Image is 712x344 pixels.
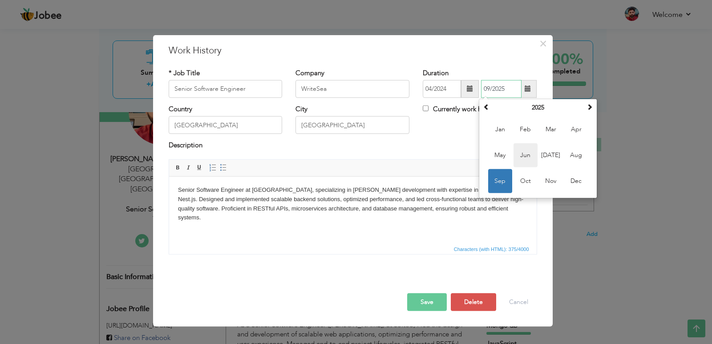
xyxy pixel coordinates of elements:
span: May [488,143,512,167]
span: Sep [488,169,512,193]
div: Statistics [452,245,532,253]
span: Next Year [587,104,593,110]
label: Company [295,68,324,77]
span: Jan [488,117,512,142]
a: Italic [184,163,194,173]
span: Mar [539,117,563,142]
label: Currently work here [423,105,491,114]
input: Currently work here [423,105,429,111]
span: Jun [514,143,538,167]
span: Previous Year [483,104,489,110]
span: Aug [564,143,588,167]
a: Underline [194,163,204,173]
span: Oct [514,169,538,193]
label: Country [169,105,192,114]
span: Feb [514,117,538,142]
input: Present [481,80,522,98]
a: Insert/Remove Numbered List [208,163,218,173]
span: Characters (with HTML): 375/4000 [452,245,531,253]
span: [DATE] [539,143,563,167]
a: Insert/Remove Bulleted List [218,163,228,173]
label: Duration [423,68,449,77]
h3: Work History [169,44,537,57]
button: Save [407,293,447,311]
button: Cancel [500,293,537,311]
span: Dec [564,169,588,193]
label: City [295,105,307,114]
span: Apr [564,117,588,142]
button: Delete [451,293,496,311]
iframe: Rich Text Editor, workEditor [169,177,537,243]
label: * Job Title [169,68,200,77]
a: Bold [173,163,183,173]
span: × [539,35,547,51]
span: Nov [539,169,563,193]
button: Close [536,36,550,50]
th: Select Year [492,101,584,114]
input: From [423,80,461,98]
label: Description [169,141,202,150]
